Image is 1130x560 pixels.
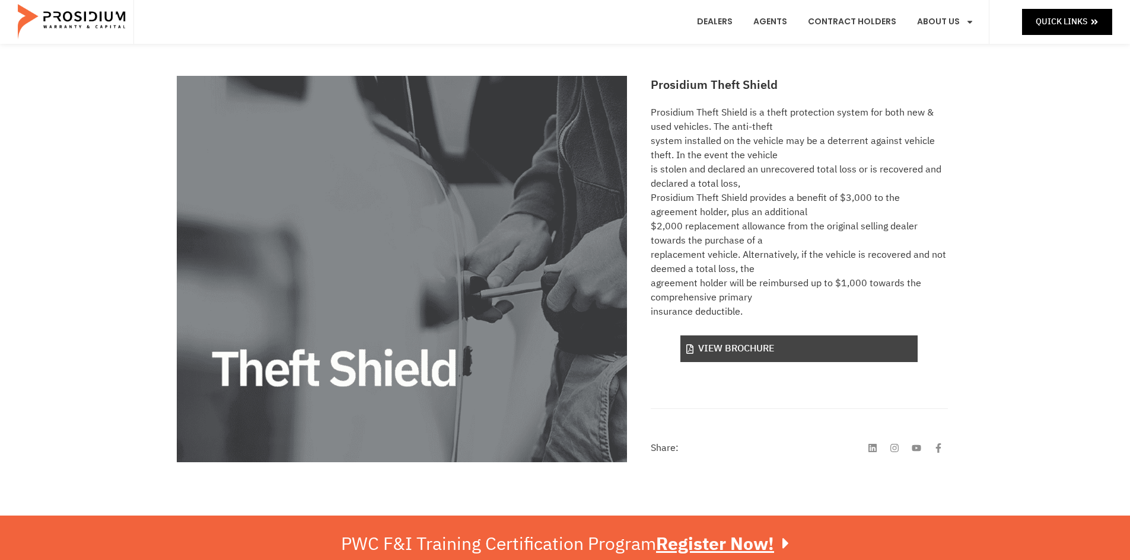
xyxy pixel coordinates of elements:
[651,76,947,94] h2: Prosidium Theft Shield
[656,530,774,557] u: Register Now!
[651,105,947,319] p: Prosidium Theft Shield is a theft protection system for both new & used vehicles. The anti-theft ...
[680,335,918,362] a: View Brochure
[1022,9,1112,34] a: Quick Links
[341,533,789,555] div: PWC F&I Training Certification Program
[1036,14,1087,29] span: Quick Links
[651,443,679,453] h4: Share:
